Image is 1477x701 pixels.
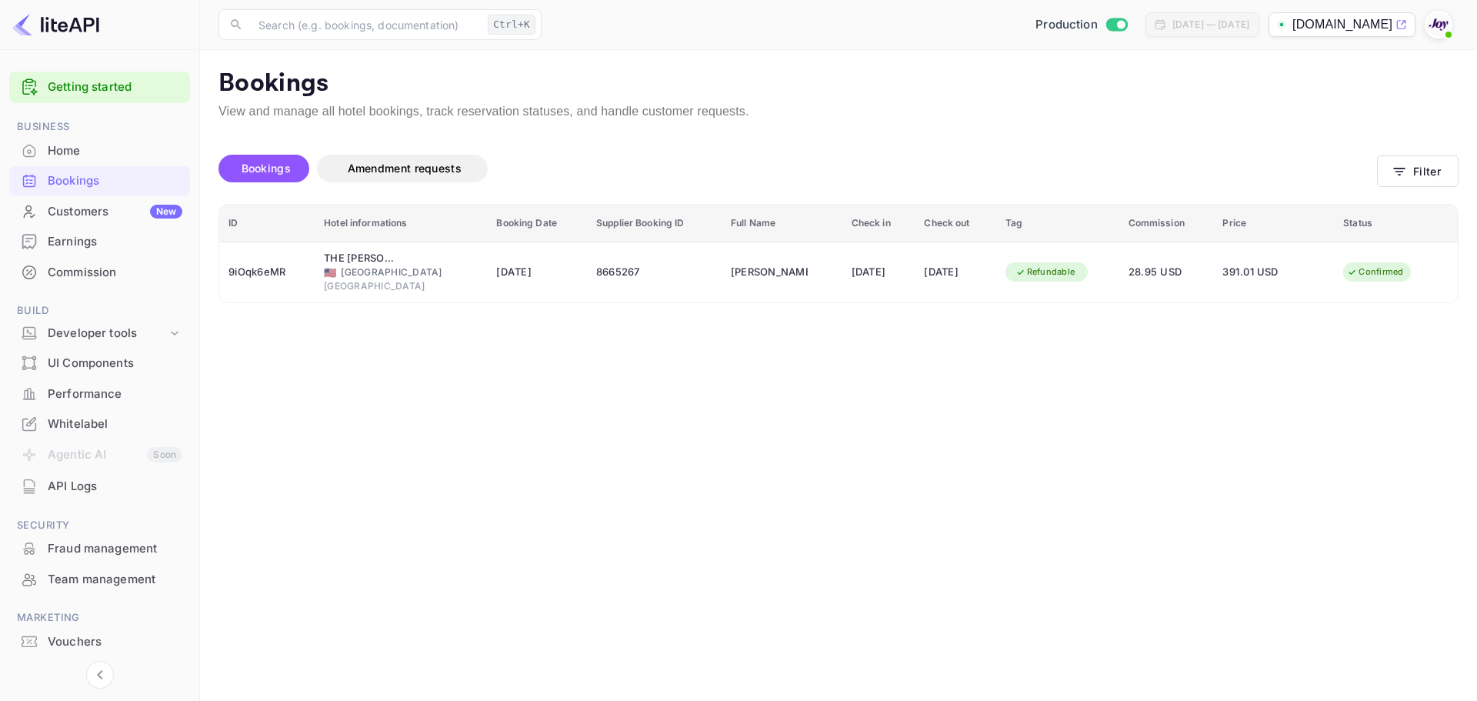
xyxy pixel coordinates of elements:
button: Filter [1377,155,1459,187]
div: Nicole Wyzga [731,260,808,285]
span: Business [9,119,190,135]
a: Bookings [9,166,190,195]
div: Developer tools [48,325,167,342]
div: UI Components [9,349,190,379]
div: account-settings tabs [218,155,1377,182]
div: Getting started [9,72,190,103]
span: Build [9,302,190,319]
a: Fraud management [9,534,190,562]
th: Supplier Booking ID [587,205,722,242]
a: Whitelabel [9,409,190,438]
input: Search (e.g. bookings, documentation) [249,9,482,40]
div: Developer tools [9,320,190,347]
div: Fraud management [48,540,182,558]
div: Bookings [48,172,182,190]
div: Vouchers [48,633,182,651]
th: Commission [1119,205,1214,242]
span: 391.01 USD [1222,264,1299,281]
a: Team management [9,565,190,593]
p: View and manage all hotel bookings, track reservation statuses, and handle customer requests. [218,102,1459,121]
div: [DATE] [852,260,906,285]
p: [DOMAIN_NAME] [1292,15,1392,34]
div: Earnings [48,233,182,251]
div: Switch to Sandbox mode [1029,16,1133,34]
th: Status [1334,205,1458,242]
div: API Logs [9,472,190,502]
a: Performance [9,379,190,408]
th: Check in [842,205,915,242]
div: Confirmed [1337,262,1413,282]
a: API Logs [9,472,190,500]
div: Home [48,142,182,160]
th: Price [1213,205,1334,242]
div: Performance [48,386,182,403]
div: [GEOGRAPHIC_DATA] [324,279,478,293]
div: Bookings [9,166,190,196]
a: Commission [9,258,190,286]
div: [GEOGRAPHIC_DATA] [324,265,478,279]
span: Security [9,517,190,534]
div: Home [9,136,190,166]
a: Earnings [9,227,190,255]
span: Marketing [9,609,190,626]
div: Commission [9,258,190,288]
span: Bookings [242,162,291,175]
a: Getting started [48,78,182,96]
a: UI Components [9,349,190,377]
span: Amendment requests [348,162,462,175]
span: Production [1035,16,1098,34]
div: Vouchers [9,627,190,657]
div: Performance [9,379,190,409]
div: Team management [48,571,182,589]
div: Commission [48,264,182,282]
a: Home [9,136,190,165]
span: United States of America [324,268,336,278]
span: 28.95 USD [1129,264,1205,281]
div: 9iOqk6eMR [228,260,305,285]
div: Whitelabel [48,416,182,433]
th: Hotel informations [315,205,487,242]
div: CustomersNew [9,197,190,227]
div: [DATE] [924,260,986,285]
a: CustomersNew [9,197,190,225]
div: [DATE] — [DATE] [1172,18,1249,32]
img: With Joy [1426,12,1451,37]
th: Booking Date [487,205,587,242]
div: Ctrl+K [488,15,535,35]
div: THE DARBY [324,251,401,266]
span: [DATE] [496,264,578,281]
img: LiteAPI logo [12,12,99,37]
div: Earnings [9,227,190,257]
div: Fraud management [9,534,190,564]
div: Refundable [1005,262,1085,282]
div: 8665267 [596,260,712,285]
a: Vouchers [9,627,190,656]
div: Team management [9,565,190,595]
div: Customers [48,203,182,221]
div: Whitelabel [9,409,190,439]
div: API Logs [48,478,182,496]
th: ID [219,205,315,242]
th: Full Name [722,205,842,242]
table: booking table [219,205,1458,302]
div: New [150,205,182,219]
th: Tag [996,205,1119,242]
th: Check out [915,205,995,242]
div: UI Components [48,355,182,372]
button: Collapse navigation [86,661,114,689]
p: Bookings [218,68,1459,99]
